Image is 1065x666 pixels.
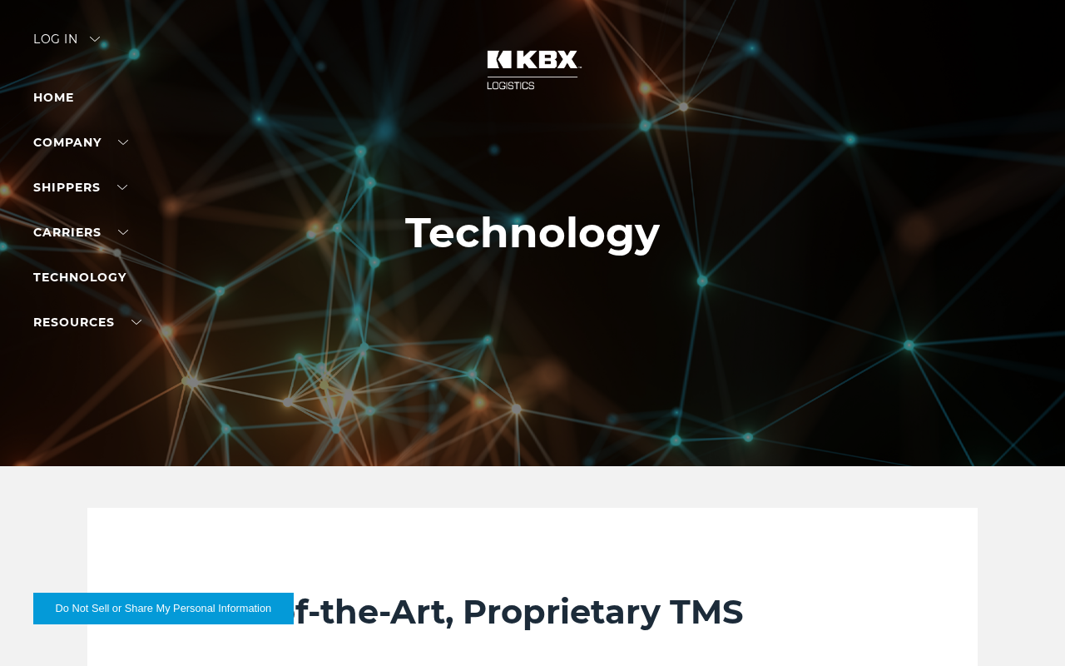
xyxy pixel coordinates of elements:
a: Company [33,135,128,150]
a: SHIPPERS [33,180,127,195]
a: Technology [33,270,126,285]
button: Do Not Sell or Share My Personal Information [33,593,294,624]
h1: Technology [405,209,660,257]
h2: State-of-the-Art, Proprietary TMS [171,591,894,633]
img: arrow [90,37,100,42]
a: RESOURCES [33,315,141,330]
a: Home [33,90,74,105]
iframe: Chat Widget [982,586,1065,666]
img: kbx logo [470,33,595,107]
div: Log in [33,33,100,57]
a: Carriers [33,225,128,240]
